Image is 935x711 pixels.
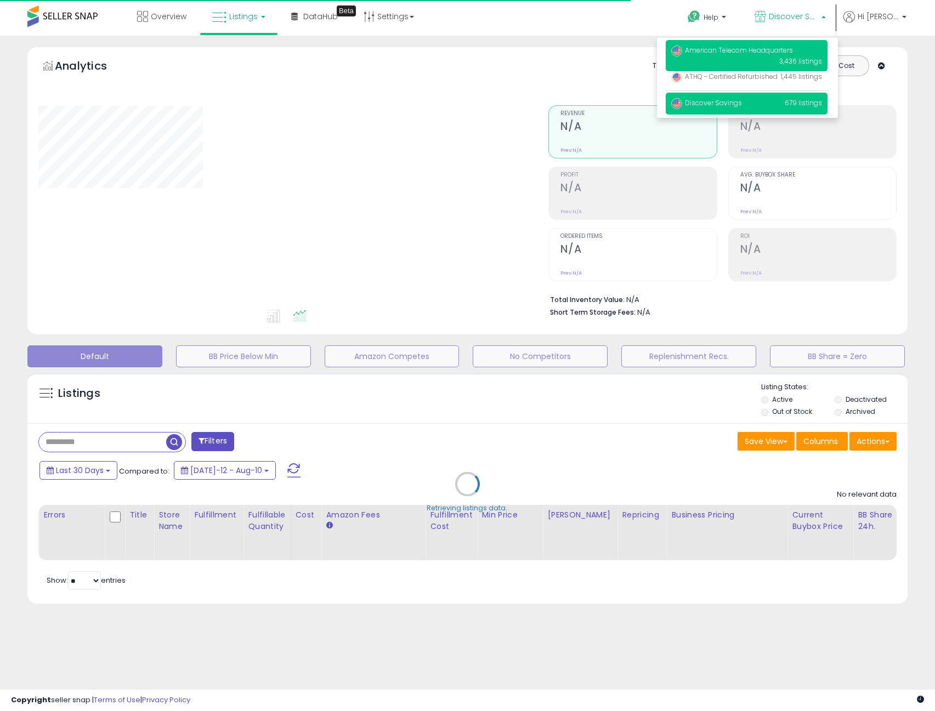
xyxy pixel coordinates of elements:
[55,58,128,76] h5: Analytics
[779,56,822,66] span: 3,436 listings
[560,172,716,178] span: Profit
[550,292,888,305] li: N/A
[560,111,716,117] span: Revenue
[325,345,460,367] button: Amazon Competes
[704,13,718,22] span: Help
[560,270,582,276] small: Prev: N/A
[671,72,682,83] img: usa.png
[550,295,625,304] b: Total Inventory Value:
[671,72,778,81] span: ATHQ - Certified Refurbished
[560,243,716,258] h2: N/A
[560,120,716,135] h2: N/A
[427,503,509,513] div: Retrieving listings data..
[781,72,822,81] span: 1,445 listings
[303,11,338,22] span: DataHub
[671,98,742,107] span: Discover Savings
[740,208,762,215] small: Prev: N/A
[740,243,896,258] h2: N/A
[740,234,896,240] span: ROI
[229,11,258,22] span: Listings
[653,61,695,71] div: Totals For
[785,98,822,107] span: 679 listings
[473,345,608,367] button: No Competitors
[621,345,756,367] button: Replenishment Recs.
[843,11,906,36] a: Hi [PERSON_NAME]
[679,2,737,36] a: Help
[687,10,701,24] i: Get Help
[740,120,896,135] h2: N/A
[560,147,582,153] small: Prev: N/A
[671,98,682,109] img: usa.png
[770,345,905,367] button: BB Share = Zero
[550,308,636,317] b: Short Term Storage Fees:
[858,11,899,22] span: Hi [PERSON_NAME]
[740,147,762,153] small: Prev: N/A
[560,181,716,196] h2: N/A
[151,11,186,22] span: Overview
[740,172,896,178] span: Avg. Buybox Share
[27,345,162,367] button: Default
[637,307,650,317] span: N/A
[560,234,716,240] span: Ordered Items
[740,181,896,196] h2: N/A
[740,270,762,276] small: Prev: N/A
[176,345,311,367] button: BB Price Below Min
[337,5,356,16] div: Tooltip anchor
[671,45,793,55] span: American Telecom Headquarters
[671,45,682,56] img: usa.png
[560,208,582,215] small: Prev: N/A
[769,11,818,22] span: Discover Savings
